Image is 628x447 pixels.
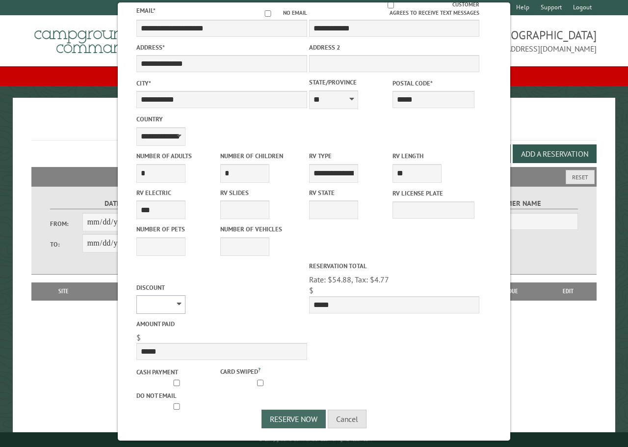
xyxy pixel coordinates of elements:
button: Reserve Now [262,410,326,428]
label: Dates [50,198,180,209]
h2: Filters [31,167,597,186]
label: To: [50,240,82,249]
button: Add a Reservation [513,144,597,163]
label: RV State [309,188,391,197]
label: RV Electric [136,188,218,197]
input: Customer agrees to receive text messages [329,2,452,8]
label: RV License Plate [392,189,474,198]
img: Campground Commander [31,19,154,57]
label: Country [136,114,307,124]
input: No email [253,10,283,17]
label: Number of Children [220,151,302,161]
label: Discount [136,283,307,292]
button: Cancel [328,410,366,428]
label: City [136,79,307,88]
small: © Campground Commander LLC. All rights reserved. [259,436,369,443]
label: Address [136,43,307,52]
label: Email [136,6,156,15]
label: Number of Vehicles [220,224,302,234]
label: State/Province [309,78,391,87]
label: Customer Name [448,198,578,209]
label: Postal Code [392,79,474,88]
th: Due [487,282,540,300]
label: RV Length [392,151,474,161]
label: Cash payment [136,367,218,377]
span: $ [136,333,141,342]
label: From: [50,219,82,228]
label: No email [253,9,307,17]
label: Card swiped [220,365,302,376]
th: Edit [540,282,597,300]
label: Amount paid [136,319,307,329]
a: ? [258,366,261,373]
span: Rate: $54.88, Tax: $4.77 [309,275,389,284]
label: Reservation Total [309,261,479,271]
label: RV Slides [220,188,302,197]
label: Number of Adults [136,151,218,161]
button: Reset [566,170,595,184]
th: Site [36,282,91,300]
label: RV Type [309,151,391,161]
h1: Reservations [31,113,597,140]
th: Dates [91,282,163,300]
label: Address 2 [309,43,479,52]
span: $ [309,285,314,295]
label: Customer agrees to receive text messages [309,0,479,17]
label: Do not email [136,391,218,400]
label: Number of Pets [136,224,218,234]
